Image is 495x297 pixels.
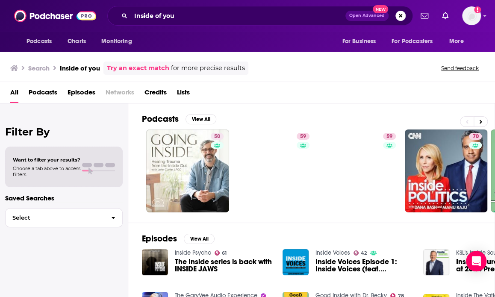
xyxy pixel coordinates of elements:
[142,114,216,124] a: PodcastsView All
[215,250,227,256] a: 61
[349,14,385,18] span: Open Advanced
[142,114,179,124] h2: Podcasts
[106,85,134,103] span: Networks
[68,85,95,103] a: Episodes
[318,129,401,212] a: 59
[175,249,211,256] a: Inside Psycho
[5,208,123,227] button: Select
[107,63,169,73] a: Try an exact match
[146,129,229,212] a: 50
[211,133,224,140] a: 50
[21,33,63,50] button: open menu
[469,133,482,140] a: 70
[439,9,452,23] a: Show notifications dropdown
[184,234,215,244] button: View All
[5,194,123,202] p: Saved Searches
[342,35,376,47] span: For Business
[62,33,91,50] a: Charts
[474,6,481,13] svg: Add a profile image
[13,165,80,177] span: Choose a tab above to access filters.
[14,8,96,24] img: Podchaser - Follow, Share and Rate Podcasts
[29,85,57,103] a: Podcasts
[95,33,143,50] button: open menu
[101,35,132,47] span: Monitoring
[315,258,413,273] a: Inside Voices Episode 1: Inside Voices (feat. Wesley Walls)
[300,132,306,141] span: 59
[392,35,433,47] span: For Podcasters
[443,33,474,50] button: open menu
[472,132,478,141] span: 70
[142,249,168,275] img: The Inside series is back with INSIDE JAWS
[373,5,388,13] span: New
[423,249,449,275] img: Inside Sources' Inside Look at 2024 Presidential Politics
[60,64,100,72] h3: Inside of you
[386,132,392,141] span: 59
[175,258,272,273] a: The Inside series is back with INSIDE JAWS
[27,35,52,47] span: Podcasts
[13,157,80,163] span: Want to filter your results?
[107,6,413,26] div: Search podcasts, credits, & more...
[28,64,50,72] h3: Search
[462,6,481,25] button: Show profile menu
[6,215,104,221] span: Select
[354,250,367,256] a: 42
[222,251,227,255] span: 61
[142,233,215,244] a: EpisodesView All
[417,9,432,23] a: Show notifications dropdown
[315,249,350,256] a: Inside Voices
[10,85,18,103] a: All
[315,258,413,273] span: Inside Voices Episode 1: Inside Voices (feat. [PERSON_NAME])
[466,251,486,271] div: Open Intercom Messenger
[383,133,396,140] a: 59
[186,114,216,124] button: View All
[345,11,389,21] button: Open AdvancedNew
[177,85,190,103] a: Lists
[462,6,481,25] span: Logged in as gbrussel
[233,129,315,212] a: 59
[171,63,245,73] span: for more precise results
[405,129,488,212] a: 70
[5,126,123,138] h2: Filter By
[144,85,167,103] a: Credits
[386,33,445,50] button: open menu
[283,249,309,275] img: Inside Voices Episode 1: Inside Voices (feat. Wesley Walls)
[131,9,345,23] input: Search podcasts, credits, & more...
[439,65,481,72] button: Send feedback
[214,132,220,141] span: 50
[68,35,86,47] span: Charts
[336,33,386,50] button: open menu
[297,133,309,140] a: 59
[361,251,367,255] span: 42
[462,6,481,25] img: User Profile
[142,233,177,244] h2: Episodes
[449,35,464,47] span: More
